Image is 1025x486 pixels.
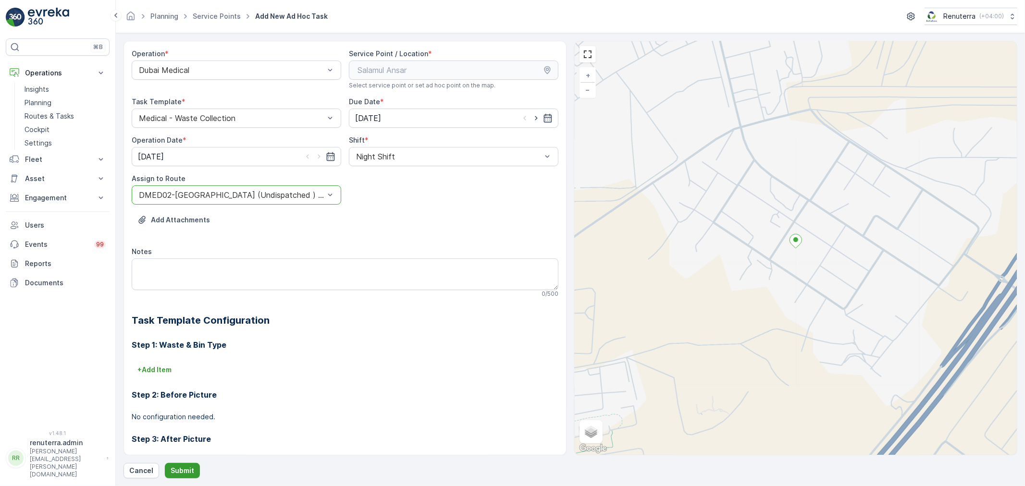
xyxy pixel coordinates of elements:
[132,247,152,255] label: Notes
[30,448,102,478] p: [PERSON_NAME][EMAIL_ADDRESS][PERSON_NAME][DOMAIN_NAME]
[6,63,110,83] button: Operations
[349,109,558,128] input: dd/mm/yyyy
[21,96,110,109] a: Planning
[137,365,172,375] p: + Add Item
[253,12,330,21] span: Add New Ad Hoc Task
[925,11,939,22] img: Screenshot_2024-07-26_at_13.33.01.png
[132,339,558,351] h3: Step 1: Waste & Bin Type
[8,450,24,466] div: RR
[132,412,558,422] p: No configuration needed.
[25,155,90,164] p: Fleet
[349,136,365,144] label: Shift
[132,49,165,58] label: Operation
[6,216,110,235] a: Users
[580,83,595,97] a: Zoom Out
[6,188,110,207] button: Engagement
[25,278,106,288] p: Documents
[542,290,558,298] p: 0 / 500
[132,362,177,377] button: +Add Item
[171,466,194,475] p: Submit
[6,438,110,478] button: RRrenuterra.admin[PERSON_NAME][EMAIL_ADDRESS][PERSON_NAME][DOMAIN_NAME]
[577,442,609,455] a: Open this area in Google Maps (opens a new window)
[586,71,590,79] span: +
[979,12,1004,20] p: ( +04:00 )
[25,193,90,203] p: Engagement
[580,47,595,61] a: View Fullscreen
[6,254,110,273] a: Reports
[132,174,185,182] label: Assign to Route
[25,68,90,78] p: Operations
[6,430,110,436] span: v 1.48.1
[132,212,216,228] button: Upload File
[132,147,341,166] input: dd/mm/yyyy
[349,97,380,106] label: Due Date
[577,442,609,455] img: Google
[193,12,241,20] a: Service Points
[25,240,88,249] p: Events
[25,98,51,108] p: Planning
[349,82,495,89] span: Select service point or set ad hoc point on the map.
[943,12,976,21] p: Renuterra
[6,169,110,188] button: Asset
[25,220,106,230] p: Users
[25,174,90,183] p: Asset
[132,97,182,106] label: Task Template
[349,49,428,58] label: Service Point / Location
[25,125,49,134] p: Cockpit
[129,466,153,475] p: Cancel
[150,12,178,20] a: Planning
[586,85,591,94] span: −
[6,150,110,169] button: Fleet
[165,463,200,478] button: Submit
[28,8,69,27] img: logo_light-DOdMpM7g.png
[349,61,558,80] input: Salamul Ansar
[580,68,595,83] a: Zoom In
[93,43,103,51] p: ⌘B
[580,421,602,442] a: Layers
[25,138,52,148] p: Settings
[21,83,110,96] a: Insights
[21,109,110,123] a: Routes & Tasks
[6,273,110,292] a: Documents
[25,259,106,268] p: Reports
[6,8,25,27] img: logo
[6,235,110,254] a: Events99
[925,8,1017,25] button: Renuterra(+04:00)
[30,438,102,448] p: renuterra.admin
[132,313,558,328] h2: Task Template Configuration
[125,14,136,23] a: Homepage
[25,111,74,121] p: Routes & Tasks
[25,85,49,94] p: Insights
[132,433,558,445] h3: Step 3: After Picture
[123,463,159,478] button: Cancel
[21,136,110,150] a: Settings
[132,136,183,144] label: Operation Date
[21,123,110,136] a: Cockpit
[132,389,558,401] h3: Step 2: Before Picture
[96,241,104,248] p: 99
[151,215,210,225] p: Add Attachments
